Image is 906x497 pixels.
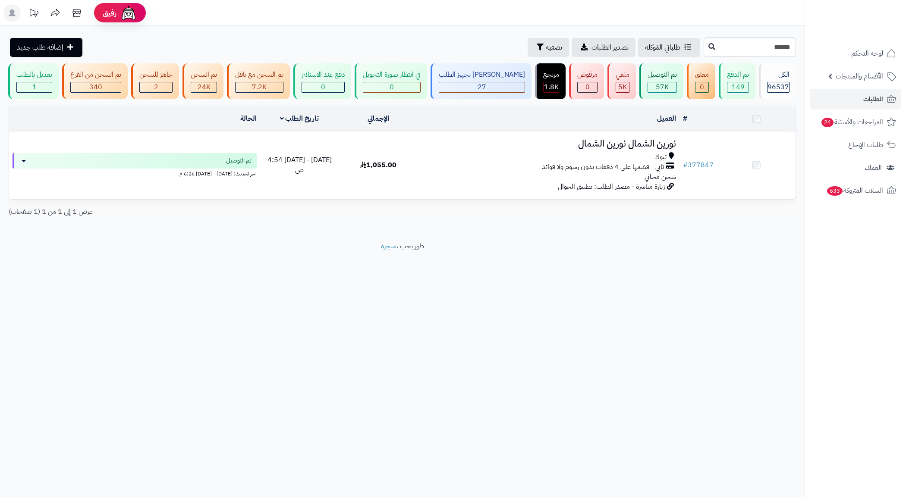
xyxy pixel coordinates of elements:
span: 5K [618,82,627,92]
a: متجرة [381,241,396,251]
a: الطلبات [810,89,901,109]
div: 0 [302,82,344,92]
span: زيارة مباشرة - مصدر الطلب: تطبيق الجوال [558,181,665,192]
div: مرفوض [577,70,598,80]
a: طلبات الإرجاع [810,134,901,155]
span: 57K [656,82,669,92]
a: الإجمالي [368,113,389,124]
span: طلبات الإرجاع [848,139,883,151]
div: دفع عند الاستلام [302,70,345,80]
span: تبوك [654,152,667,162]
h3: نورين الشمال نورين الشمال [421,139,676,149]
div: مرتجع [543,70,559,80]
a: تم الشحن 24K [181,63,225,99]
div: 1844 [544,82,559,92]
span: 1.8K [544,82,559,92]
a: العميل [657,113,676,124]
span: 1 [32,82,37,92]
a: الحالة [240,113,257,124]
img: logo-2.png [847,23,898,41]
span: 24 [821,118,834,127]
span: 96537 [768,82,789,92]
div: الكل [767,70,790,80]
span: تصفية [546,42,562,53]
span: رفيق [103,8,116,18]
span: 0 [585,82,590,92]
span: شحن مجاني [645,172,676,182]
div: تعديل بالطلب [16,70,52,80]
div: 2 [140,82,172,92]
span: طلباتي المُوكلة [645,42,680,53]
span: [DATE] - [DATE] 4:54 ص [267,155,332,175]
div: تم الشحن مع ناقل [235,70,283,80]
div: معلق [695,70,709,80]
img: ai-face.png [120,4,137,22]
div: [PERSON_NAME] تجهيز الطلب [439,70,525,80]
span: العملاء [865,162,882,174]
span: 0 [321,82,325,92]
div: 1 [17,82,52,92]
a: تم الشحن من الفرع 340 [60,63,129,99]
div: تم الدفع [727,70,749,80]
div: جاهز للشحن [139,70,173,80]
a: العملاء [810,157,901,178]
a: تم التوصيل 57K [638,63,685,99]
div: 0 [578,82,597,92]
div: 340 [71,82,121,92]
div: اخر تحديث: [DATE] - [DATE] 6:26 م [13,169,257,178]
button: تصفية [528,38,569,57]
span: # [683,160,688,170]
span: 633 [827,186,843,196]
span: 340 [89,82,102,92]
span: الطلبات [863,93,883,105]
span: تابي - قسّمها على 4 دفعات بدون رسوم ولا فوائد [542,162,664,172]
a: لوحة التحكم [810,43,901,64]
span: السلات المتروكة [826,184,883,197]
span: تم التوصيل [226,156,252,165]
div: تم الشحن من الفرع [70,70,121,80]
div: تم التوصيل [648,70,677,80]
div: 4997 [616,82,629,92]
div: ملغي [616,70,629,80]
span: 7.2K [252,82,267,92]
a: في انتظار صورة التحويل 0 [353,63,429,99]
span: الأقسام والمنتجات [836,70,883,82]
span: 0 [390,82,394,92]
span: 24K [198,82,211,92]
a: ملغي 5K [606,63,638,99]
a: إضافة طلب جديد [10,38,82,57]
a: مرتجع 1.8K [533,63,567,99]
a: طلباتي المُوكلة [638,38,700,57]
span: 1,055.00 [360,160,396,170]
div: عرض 1 إلى 1 من 1 (1 صفحات) [2,207,403,217]
a: تم الشحن مع ناقل 7.2K [225,63,292,99]
a: مرفوض 0 [567,63,606,99]
a: تعديل بالطلب 1 [6,63,60,99]
a: السلات المتروكة633 [810,180,901,201]
span: 149 [732,82,745,92]
div: 7222 [236,82,283,92]
span: لوحة التحكم [851,47,883,59]
div: تم الشحن [191,70,217,80]
a: [PERSON_NAME] تجهيز الطلب 27 [429,63,533,99]
div: 0 [695,82,708,92]
a: دفع عند الاستلام 0 [292,63,353,99]
a: معلق 0 [685,63,717,99]
span: 0 [700,82,704,92]
a: تاريخ الطلب [280,113,319,124]
span: 2 [154,82,158,92]
span: إضافة طلب جديد [17,42,63,53]
div: 0 [363,82,420,92]
a: تصدير الطلبات [572,38,635,57]
a: # [683,113,687,124]
a: جاهز للشحن 2 [129,63,181,99]
a: المراجعات والأسئلة24 [810,112,901,132]
div: 27 [439,82,525,92]
div: 24019 [191,82,217,92]
span: تصدير الطلبات [591,42,629,53]
div: 57046 [648,82,676,92]
span: 27 [478,82,486,92]
div: 149 [727,82,749,92]
span: المراجعات والأسئلة [821,116,883,128]
a: تحديثات المنصة [23,4,44,24]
